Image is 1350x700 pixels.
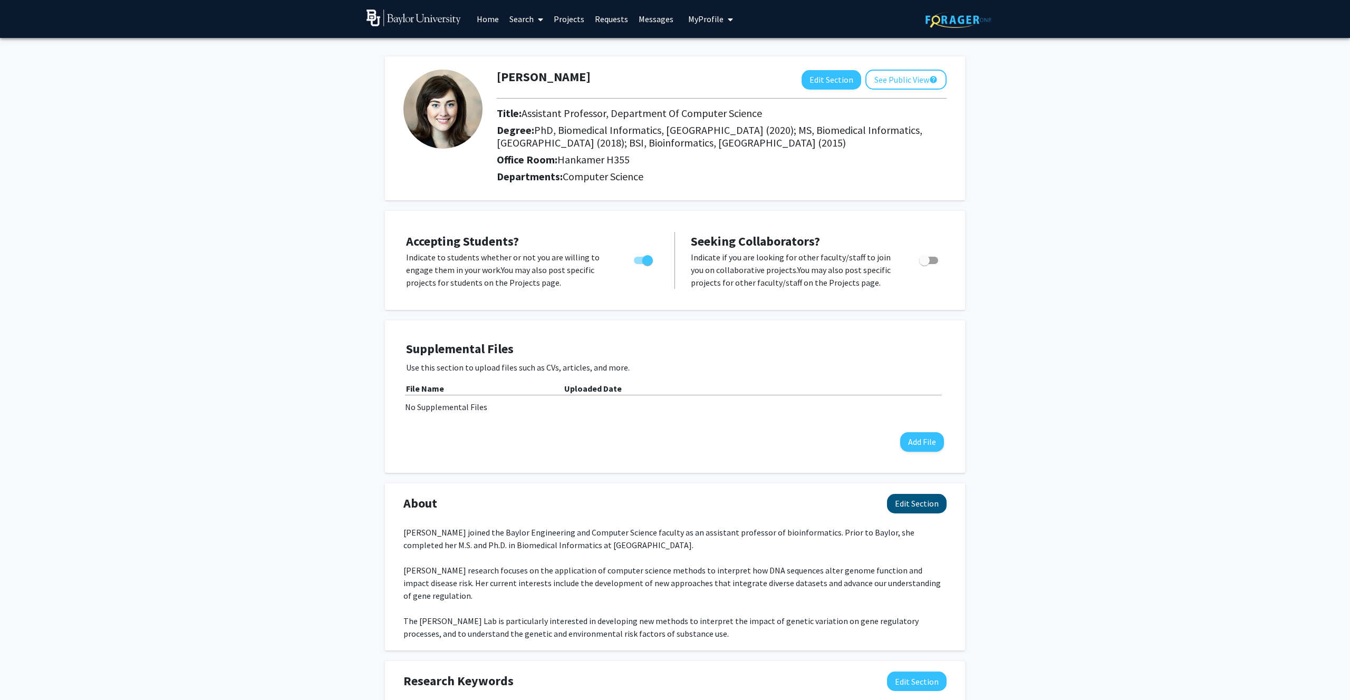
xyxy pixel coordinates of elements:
b: File Name [406,383,444,394]
h2: Departments: [489,170,954,183]
h2: Title: [497,107,947,120]
a: Projects [548,1,590,37]
div: Toggle [915,251,944,267]
span: Assistant Professor, Department Of Computer Science [522,106,762,120]
h4: Supplemental Files [406,342,944,357]
span: Seeking Collaborators? [691,233,820,249]
button: See Public View [865,70,947,90]
iframe: Chat [8,653,45,692]
img: Profile Picture [403,70,483,149]
h1: [PERSON_NAME] [497,70,591,85]
img: ForagerOne Logo [925,12,991,28]
span: My Profile [688,14,724,24]
span: Research Keywords [403,672,514,691]
span: Computer Science [563,170,643,183]
button: Edit About [887,494,947,513]
div: Toggle [630,251,659,267]
div: No Supplemental Files [405,401,945,413]
button: Edit Research Keywords [887,672,947,691]
h2: Degree: [497,124,947,149]
a: Home [471,1,504,37]
mat-icon: help [929,73,938,86]
img: Baylor University Logo [367,9,461,26]
a: Messages [633,1,679,37]
p: Indicate to students whether or not you are willing to engage them in your work. You may also pos... [406,251,614,289]
p: Use this section to upload files such as CVs, articles, and more. [406,361,944,374]
h2: Office Room: [497,153,947,166]
span: About [403,494,437,513]
a: Search [504,1,548,37]
span: PhD, Biomedical Informatics, [GEOGRAPHIC_DATA] (2020); MS, Biomedical Informatics, [GEOGRAPHIC_DA... [497,123,922,149]
button: Add File [900,432,944,452]
p: Indicate if you are looking for other faculty/staff to join you on collaborative projects. You ma... [691,251,899,289]
b: Uploaded Date [564,383,622,394]
button: Edit Section [802,70,861,90]
div: [PERSON_NAME] joined the Baylor Engineering and Computer Science faculty as an assistant professo... [403,526,947,640]
a: Requests [590,1,633,37]
span: Hankamer H355 [557,153,630,166]
span: Accepting Students? [406,233,519,249]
